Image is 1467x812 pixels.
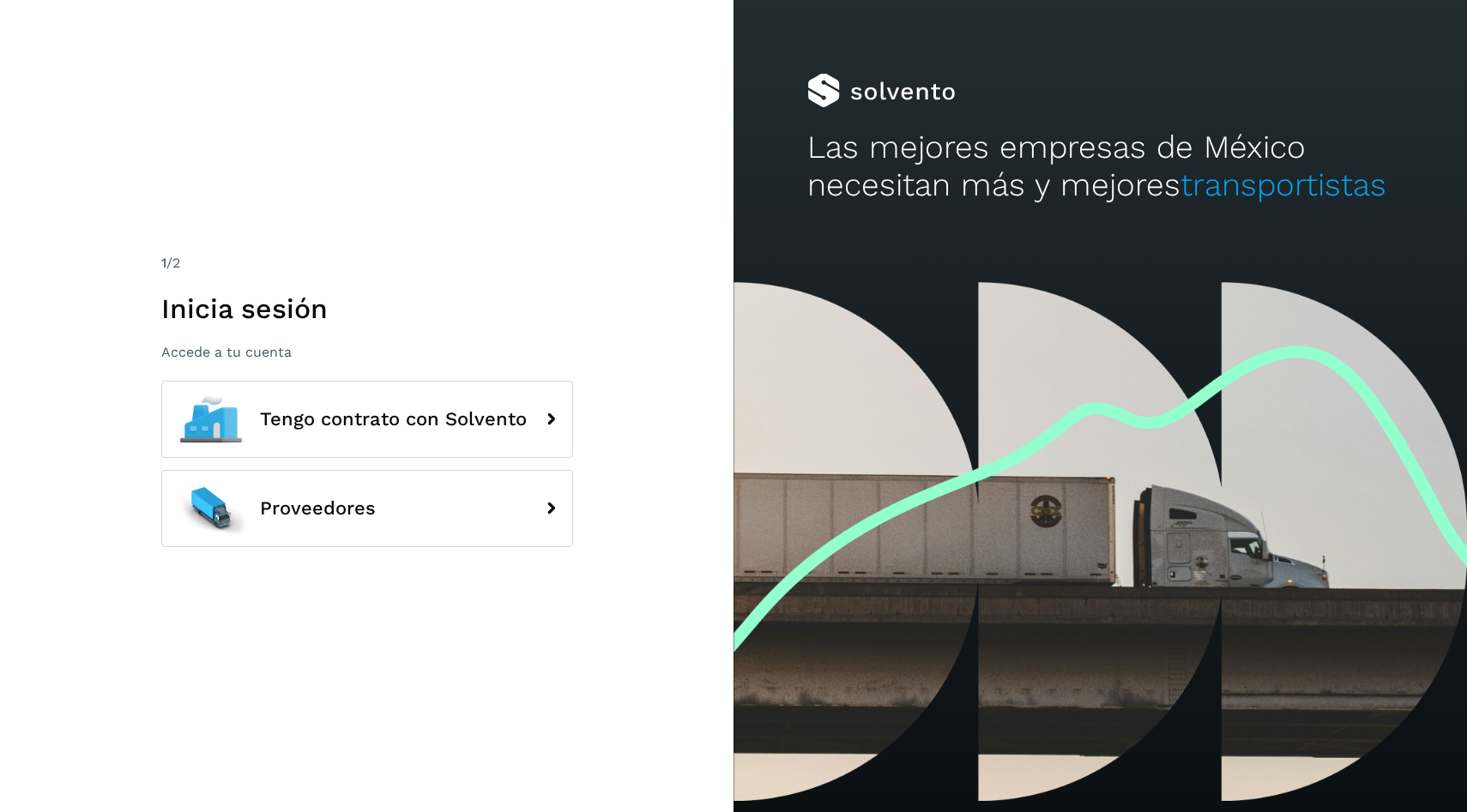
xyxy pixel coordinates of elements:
[161,470,573,547] button: Proveedores
[161,292,573,325] h1: Inicia sesión
[260,498,376,519] span: Proveedores
[807,129,1394,205] h2: Las mejores empresas de México necesitan más y mejores
[161,255,166,271] span: 1
[1180,166,1386,203] span: transportistas
[260,409,527,430] span: Tengo contrato con Solvento
[161,344,573,360] p: Accede a tu cuenta
[161,381,573,458] button: Tengo contrato con Solvento
[161,253,573,274] div: /2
